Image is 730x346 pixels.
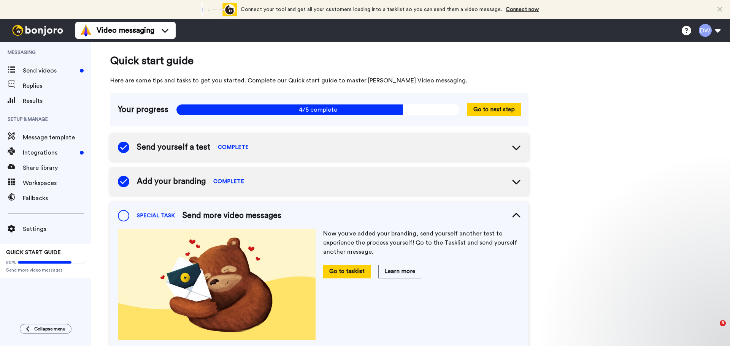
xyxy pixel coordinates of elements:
[137,176,206,187] span: Add your branding
[23,96,91,106] span: Results
[213,178,244,185] span: COMPLETE
[9,25,66,36] img: bj-logo-header-white.svg
[323,229,521,256] p: Now you've added your branding, send yourself another test to experience the process yourself! Go...
[23,224,91,234] span: Settings
[110,76,528,85] span: Here are some tips and tasks to get you started. Complete our Quick start guide to master [PERSON...
[6,250,61,255] span: QUICK START GUIDE
[506,7,539,12] a: Connect now
[195,3,237,16] div: animation
[118,104,168,115] span: Your progress
[323,265,371,278] button: Go to tasklist
[176,104,460,115] span: 4/5 complete
[23,81,91,90] span: Replies
[218,144,249,151] span: COMPLETE
[378,265,421,278] button: Learn more
[137,142,210,153] span: Send yourself a test
[34,326,65,332] span: Collapse menu
[80,24,92,36] img: vm-color.svg
[241,7,502,12] span: Connect your tool and get all your customers loading into a tasklist so you can send them a video...
[6,259,16,265] span: 80%
[467,103,521,116] button: Go to next step
[110,53,528,68] span: Quick start guide
[23,133,91,142] span: Message template
[20,324,71,334] button: Collapse menu
[137,212,175,220] span: SPECIAL TASK
[118,229,316,340] img: ef8d60325db97039671181ddc077363f.jpg
[23,194,91,203] span: Fallbacks
[182,210,281,221] span: Send more video messages
[720,320,726,326] span: 8
[23,148,77,157] span: Integrations
[23,66,77,75] span: Send videos
[6,267,85,273] span: Send more video messages
[97,25,154,36] span: Video messaging
[23,163,91,172] span: Share library
[704,320,722,338] iframe: Intercom live chat
[23,179,91,188] span: Workspaces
